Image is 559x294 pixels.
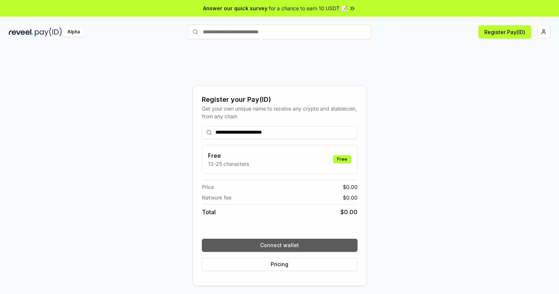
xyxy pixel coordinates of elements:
[208,160,249,168] p: 13-25 characters
[202,94,358,105] div: Register your Pay(ID)
[340,208,358,216] span: $ 0.00
[203,4,267,12] span: Answer our quick survey
[35,27,62,37] img: pay_id
[208,151,249,160] h3: Free
[202,239,358,252] button: Connect wallet
[9,27,33,37] img: reveel_dark
[63,27,84,37] div: Alpha
[202,258,358,271] button: Pricing
[202,194,232,201] span: Network fee
[269,4,347,12] span: for a chance to earn 10 USDT 📝
[343,183,358,191] span: $ 0.00
[478,25,531,38] button: Register Pay(ID)
[333,155,351,163] div: Free
[202,105,358,120] div: Get your own unique name to receive any crypto and stablecoin, from any chain
[202,208,216,216] span: Total
[202,183,214,191] span: Price
[343,194,358,201] span: $ 0.00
